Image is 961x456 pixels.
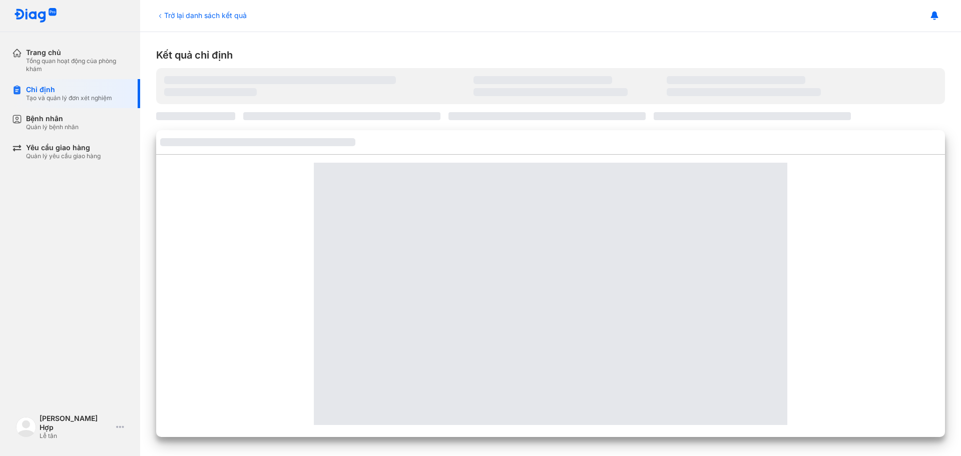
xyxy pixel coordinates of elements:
div: Trở lại danh sách kết quả [156,10,247,21]
div: Lễ tân [40,432,112,440]
div: Chỉ định [26,85,112,94]
div: Kết quả chỉ định [156,48,945,62]
div: Quản lý bệnh nhân [26,123,79,131]
div: Tổng quan hoạt động của phòng khám [26,57,128,73]
div: Quản lý yêu cầu giao hàng [26,152,101,160]
div: Tạo và quản lý đơn xét nghiệm [26,94,112,102]
div: [PERSON_NAME] Hợp [40,414,112,432]
div: Trang chủ [26,48,128,57]
div: Yêu cầu giao hàng [26,143,101,152]
img: logo [14,8,57,24]
img: logo [16,417,36,437]
div: Bệnh nhân [26,114,79,123]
